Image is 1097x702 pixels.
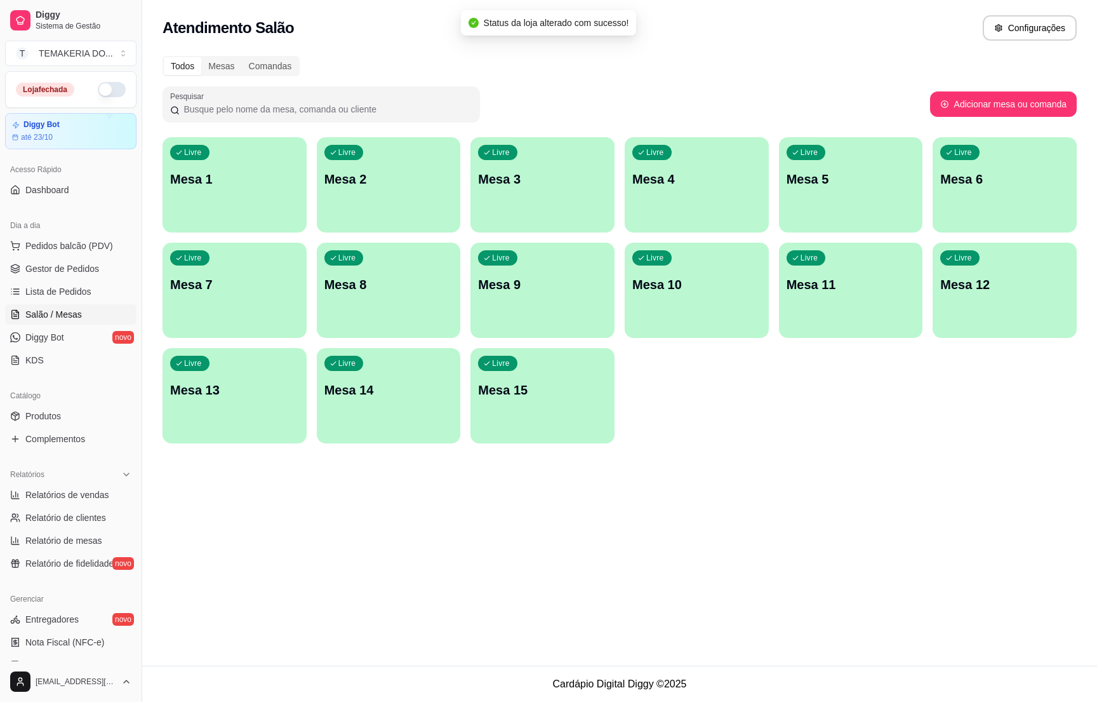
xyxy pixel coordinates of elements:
div: Loja fechada [16,83,74,97]
article: Diggy Bot [23,120,60,130]
button: LivreMesa 15 [470,348,615,443]
p: Livre [184,147,202,158]
span: Diggy Bot [25,331,64,344]
span: check-circle [469,18,479,28]
div: Acesso Rápido [5,159,136,180]
p: Mesa 14 [324,381,453,399]
p: Livre [492,147,510,158]
p: Mesa 1 [170,170,299,188]
a: DiggySistema de Gestão [5,5,136,36]
a: Gestor de Pedidos [5,259,136,279]
a: Salão / Mesas [5,304,136,325]
span: Gestor de Pedidos [25,262,99,275]
div: Mesas [201,57,241,75]
span: T [16,47,29,60]
button: Pedidos balcão (PDV) [5,236,136,256]
div: Catálogo [5,386,136,406]
button: LivreMesa 3 [470,137,615,233]
span: Relatório de mesas [25,534,102,547]
p: Livre [646,147,664,158]
button: Select a team [5,41,136,66]
button: LivreMesa 13 [163,348,307,443]
label: Pesquisar [170,91,208,102]
button: LivreMesa 14 [317,348,461,443]
span: Complementos [25,433,85,445]
p: Livre [954,253,972,263]
span: Relatórios [10,469,44,480]
p: Livre [338,253,356,263]
button: LivreMesa 4 [625,137,769,233]
span: Relatório de clientes [25,511,106,524]
span: Status da loja alterado com sucesso! [484,18,629,28]
button: LivreMesa 11 [779,243,923,338]
span: Sistema de Gestão [36,21,131,31]
button: [EMAIL_ADDRESS][DOMAIN_NAME] [5,666,136,697]
span: Entregadores [25,613,79,626]
div: Dia a dia [5,215,136,236]
p: Mesa 15 [478,381,607,399]
div: Todos [164,57,201,75]
span: Pedidos balcão (PDV) [25,240,113,252]
a: Dashboard [5,180,136,200]
a: Relatórios de vendas [5,485,136,505]
p: Livre [801,253,818,263]
button: LivreMesa 7 [163,243,307,338]
p: Mesa 12 [940,276,1069,294]
button: LivreMesa 6 [933,137,1077,233]
span: Produtos [25,410,61,422]
span: Lista de Pedidos [25,285,91,298]
p: Mesa 13 [170,381,299,399]
div: Gerenciar [5,589,136,609]
button: LivreMesa 1 [163,137,307,233]
input: Pesquisar [180,103,472,116]
span: Relatório de fidelidade [25,557,114,570]
span: Diggy [36,10,131,21]
p: Mesa 8 [324,276,453,294]
p: Mesa 2 [324,170,453,188]
p: Livre [184,358,202,368]
button: LivreMesa 8 [317,243,461,338]
p: Mesa 9 [478,276,607,294]
p: Livre [492,358,510,368]
p: Mesa 7 [170,276,299,294]
span: [EMAIL_ADDRESS][DOMAIN_NAME] [36,677,116,687]
a: Complementos [5,429,136,449]
a: Entregadoresnovo [5,609,136,630]
a: Diggy Botnovo [5,327,136,348]
p: Livre [338,358,356,368]
p: Livre [338,147,356,158]
button: LivreMesa 2 [317,137,461,233]
p: Livre [646,253,664,263]
p: Livre [801,147,818,158]
a: Relatório de mesas [5,530,136,551]
button: Configurações [983,15,1077,41]
h2: Atendimento Salão [163,18,294,38]
span: Relatórios de vendas [25,489,109,501]
a: Diggy Botaté 23/10 [5,113,136,149]
p: Livre [492,253,510,263]
p: Mesa 6 [940,170,1069,188]
article: até 23/10 [21,132,53,142]
p: Mesa 5 [787,170,915,188]
a: Produtos [5,406,136,426]
span: Controle de caixa [25,659,95,672]
a: Nota Fiscal (NFC-e) [5,632,136,652]
span: Nota Fiscal (NFC-e) [25,636,104,649]
button: LivreMesa 9 [470,243,615,338]
p: Mesa 11 [787,276,915,294]
a: Relatório de fidelidadenovo [5,553,136,574]
a: Relatório de clientes [5,508,136,528]
button: LivreMesa 10 [625,243,769,338]
button: LivreMesa 5 [779,137,923,233]
p: Mesa 3 [478,170,607,188]
span: Dashboard [25,184,69,196]
button: Adicionar mesa ou comanda [930,91,1077,117]
div: TEMAKERIA DO ... [39,47,113,60]
p: Livre [954,147,972,158]
button: Alterar Status [98,82,126,97]
p: Livre [184,253,202,263]
a: Lista de Pedidos [5,281,136,302]
button: LivreMesa 12 [933,243,1077,338]
footer: Cardápio Digital Diggy © 2025 [142,666,1097,702]
p: Mesa 10 [632,276,761,294]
